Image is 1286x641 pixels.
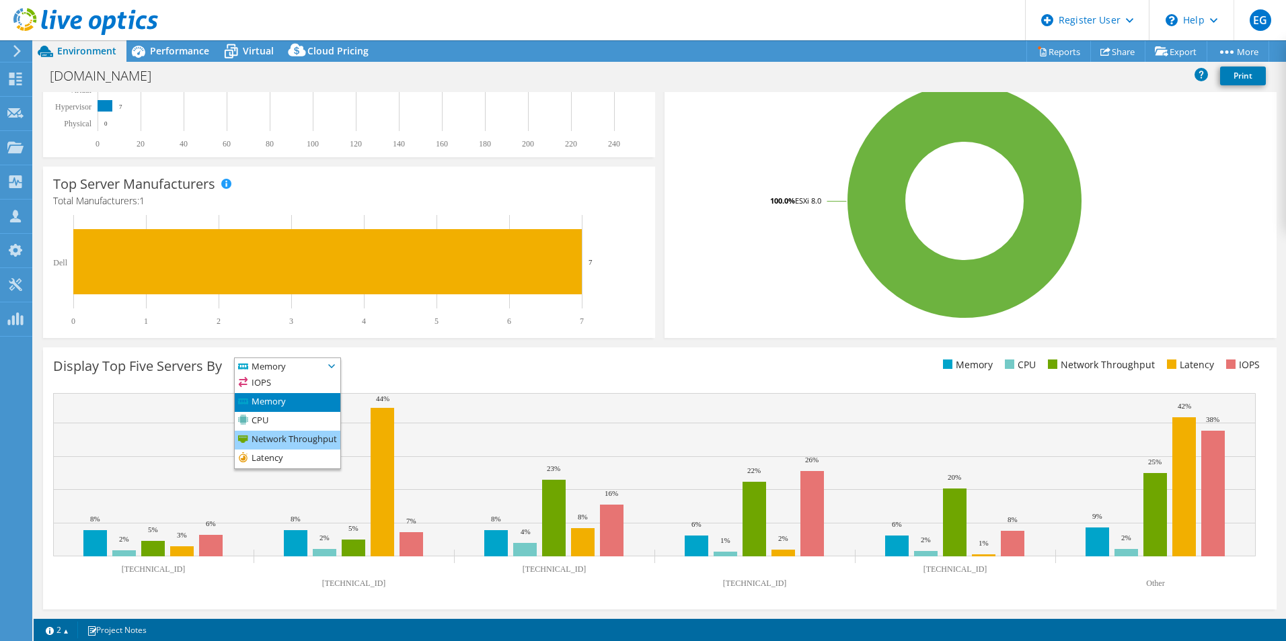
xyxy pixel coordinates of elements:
[691,520,702,528] text: 6%
[148,525,158,533] text: 5%
[747,466,761,474] text: 22%
[144,316,148,326] text: 1
[521,527,531,536] text: 4%
[589,258,593,266] text: 7
[139,194,145,207] span: 1
[1206,415,1219,423] text: 38%
[53,194,645,208] h4: Total Manufacturers:
[348,524,358,532] text: 5%
[235,374,340,393] li: IOPS
[119,535,129,543] text: 2%
[350,139,362,148] text: 120
[235,431,340,450] li: Network Throughput
[1223,357,1260,372] li: IOPS
[64,119,91,128] text: Physical
[892,520,902,528] text: 6%
[1145,41,1207,62] a: Export
[723,579,787,588] text: [TECHNICAL_ID]
[119,103,122,110] text: 7
[434,316,439,326] text: 5
[137,139,145,148] text: 20
[778,534,788,542] text: 2%
[177,531,187,539] text: 3%
[406,517,416,525] text: 7%
[180,139,188,148] text: 40
[940,357,993,372] li: Memory
[522,139,534,148] text: 200
[1148,458,1162,466] text: 25%
[217,316,221,326] text: 2
[1178,402,1191,410] text: 42%
[1026,41,1091,62] a: Reports
[319,533,330,542] text: 2%
[150,44,209,57] span: Performance
[53,258,67,267] text: Dell
[289,316,293,326] text: 3
[322,579,386,588] text: [TECHNICAL_ID]
[291,515,301,523] text: 8%
[206,519,216,527] text: 6%
[36,622,78,638] a: 2
[235,393,340,412] li: Memory
[1146,579,1164,588] text: Other
[580,316,584,326] text: 7
[547,464,560,472] text: 23%
[523,564,587,574] text: [TECHNICAL_ID]
[57,44,116,57] span: Environment
[795,196,821,206] tspan: ESXi 8.0
[436,139,448,148] text: 160
[362,316,366,326] text: 4
[1164,357,1214,372] li: Latency
[565,139,577,148] text: 220
[1001,357,1036,372] li: CPU
[243,44,274,57] span: Virtual
[1121,533,1131,542] text: 2%
[491,515,501,523] text: 8%
[71,316,75,326] text: 0
[1250,9,1271,31] span: EG
[1045,357,1155,372] li: Network Throughput
[266,139,274,148] text: 80
[605,489,618,497] text: 16%
[608,139,620,148] text: 240
[805,456,819,464] text: 26%
[923,564,987,574] text: [TECHNICAL_ID]
[1220,67,1266,85] a: Print
[1207,41,1269,62] a: More
[979,539,989,547] text: 1%
[122,564,186,574] text: [TECHNICAL_ID]
[55,102,91,112] text: Hypervisor
[90,515,100,523] text: 8%
[1008,515,1018,523] text: 8%
[720,536,730,544] text: 1%
[393,139,405,148] text: 140
[1092,512,1102,520] text: 9%
[77,622,156,638] a: Project Notes
[235,358,324,374] span: Memory
[1166,14,1178,26] svg: \n
[235,412,340,431] li: CPU
[53,177,215,191] h3: Top Server Manufacturers
[770,196,795,206] tspan: 100.0%
[235,450,340,468] li: Latency
[948,473,961,481] text: 20%
[307,139,319,148] text: 100
[223,139,231,148] text: 60
[1090,41,1145,62] a: Share
[44,69,172,83] h1: [DOMAIN_NAME]
[104,120,108,127] text: 0
[307,44,369,57] span: Cloud Pricing
[921,536,931,544] text: 2%
[507,316,511,326] text: 6
[376,394,389,402] text: 44%
[578,513,588,521] text: 8%
[479,139,491,148] text: 180
[96,139,100,148] text: 0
